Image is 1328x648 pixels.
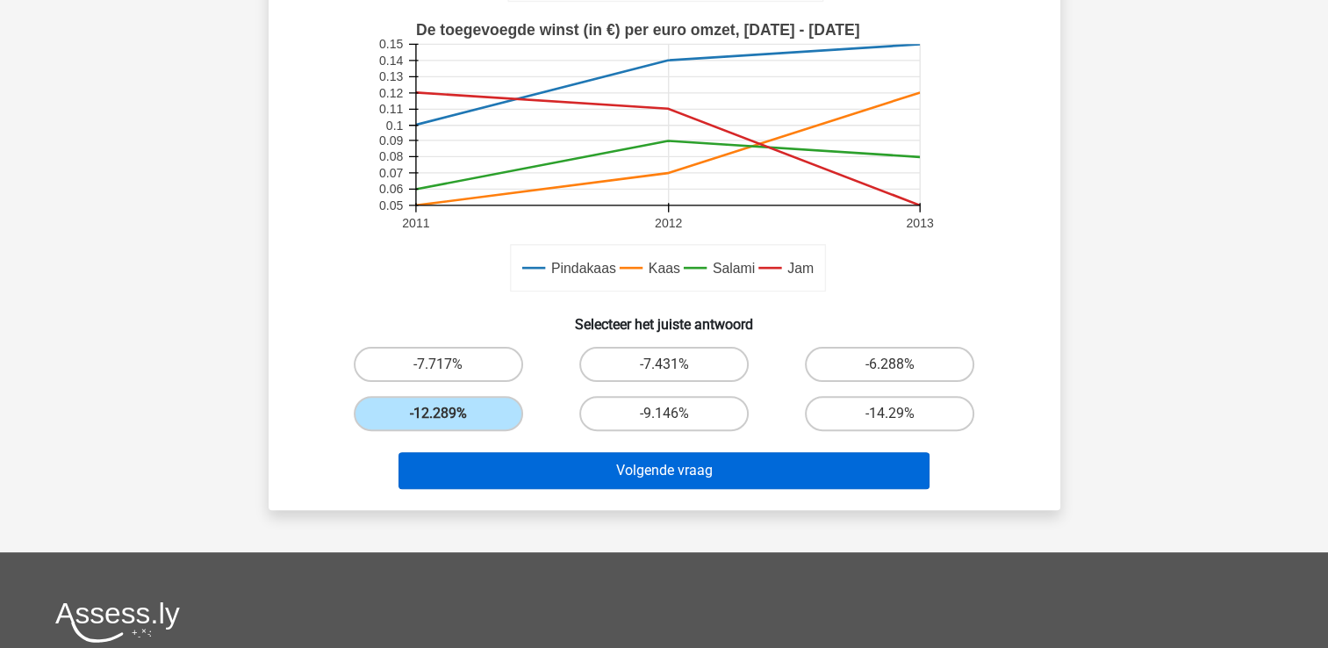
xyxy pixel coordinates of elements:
[378,198,403,212] text: 0.05
[550,261,615,276] text: Pindakaas
[378,166,403,180] text: 0.07
[579,396,749,431] label: -9.146%
[378,69,403,83] text: 0.13
[378,150,403,164] text: 0.08
[55,601,180,643] img: Assessly logo
[787,261,814,276] text: Jam
[648,261,679,276] text: Kaas
[378,86,403,100] text: 0.12
[378,133,403,148] text: 0.09
[378,54,403,68] text: 0.14
[579,347,749,382] label: -7.431%
[654,216,681,230] text: 2012
[805,396,974,431] label: -14.29%
[354,347,523,382] label: -7.717%
[378,182,403,196] text: 0.06
[906,216,933,230] text: 2013
[415,21,859,39] text: De toegevoegde winst (in €) per euro omzet, [DATE] - [DATE]
[378,37,403,51] text: 0.15
[398,452,930,489] button: Volgende vraag
[805,347,974,382] label: -6.288%
[354,396,523,431] label: -12.289%
[378,102,403,116] text: 0.11
[385,119,403,133] text: 0.1
[712,261,754,276] text: Salami
[297,302,1032,333] h6: Selecteer het juiste antwoord
[402,216,429,230] text: 2011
